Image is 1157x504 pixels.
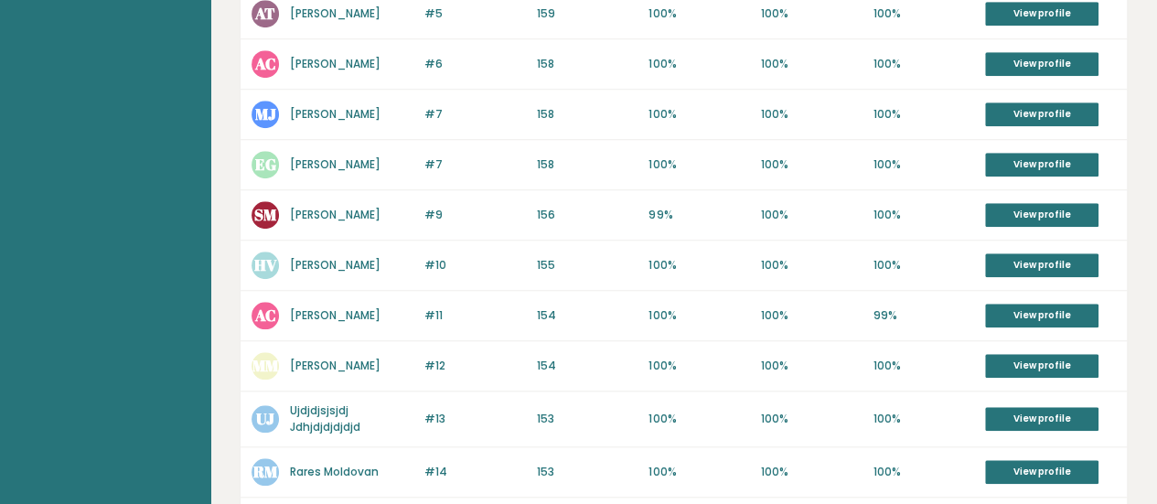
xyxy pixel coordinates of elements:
[761,307,862,324] p: 100%
[761,106,862,123] p: 100%
[761,5,862,22] p: 100%
[761,207,862,223] p: 100%
[985,354,1098,378] a: View profile
[290,5,380,21] a: [PERSON_NAME]
[761,156,862,173] p: 100%
[761,56,862,72] p: 100%
[873,156,975,173] p: 100%
[873,464,975,480] p: 100%
[873,5,975,22] p: 100%
[761,257,862,273] p: 100%
[648,106,750,123] p: 100%
[290,402,360,434] a: Ujdjdjsjsjdj Jdhjdjdjdjdjd
[537,56,638,72] p: 158
[873,106,975,123] p: 100%
[985,253,1098,277] a: View profile
[256,408,274,429] text: UJ
[252,461,278,482] text: RM
[648,464,750,480] p: 100%
[290,207,380,222] a: [PERSON_NAME]
[290,56,380,71] a: [PERSON_NAME]
[537,411,638,427] p: 153
[424,56,526,72] p: #6
[648,411,750,427] p: 100%
[254,254,277,275] text: HV
[985,460,1098,484] a: View profile
[537,307,638,324] p: 154
[290,358,380,373] a: [PERSON_NAME]
[761,464,862,480] p: 100%
[424,358,526,374] p: #12
[873,411,975,427] p: 100%
[873,207,975,223] p: 100%
[290,307,380,323] a: [PERSON_NAME]
[537,5,638,22] p: 159
[761,411,862,427] p: 100%
[254,305,276,326] text: AC
[290,464,379,479] a: Rares Moldovan
[254,53,276,74] text: AC
[537,257,638,273] p: 155
[985,407,1098,431] a: View profile
[537,358,638,374] p: 154
[985,52,1098,76] a: View profile
[873,307,975,324] p: 99%
[290,106,380,122] a: [PERSON_NAME]
[254,3,275,24] text: AT
[290,156,380,172] a: [PERSON_NAME]
[985,102,1098,126] a: View profile
[648,358,750,374] p: 100%
[424,207,526,223] p: #9
[537,156,638,173] p: 158
[424,411,526,427] p: #13
[424,464,526,480] p: #14
[424,106,526,123] p: #7
[424,156,526,173] p: #7
[537,464,638,480] p: 153
[873,56,975,72] p: 100%
[985,203,1098,227] a: View profile
[290,257,380,273] a: [PERSON_NAME]
[985,2,1098,26] a: View profile
[873,257,975,273] p: 100%
[537,207,638,223] p: 156
[648,5,750,22] p: 100%
[648,257,750,273] p: 100%
[873,358,975,374] p: 100%
[648,56,750,72] p: 100%
[424,5,526,22] p: #5
[648,156,750,173] p: 100%
[985,153,1098,177] a: View profile
[537,106,638,123] p: 158
[252,355,279,376] text: MM
[424,257,526,273] p: #10
[255,154,276,175] text: EG
[648,207,750,223] p: 99%
[648,307,750,324] p: 100%
[255,103,276,124] text: MJ
[424,307,526,324] p: #11
[254,204,277,225] text: SM
[985,304,1098,327] a: View profile
[761,358,862,374] p: 100%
